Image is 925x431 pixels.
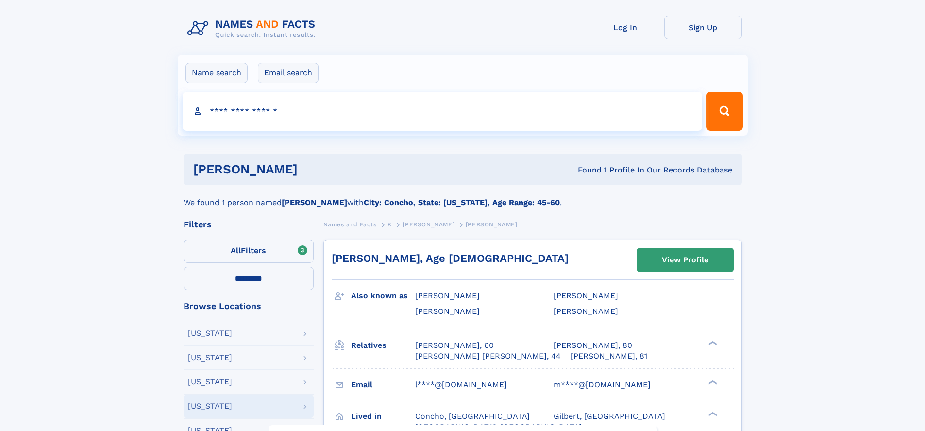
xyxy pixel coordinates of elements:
div: ❯ [706,340,718,346]
span: [PERSON_NAME] [415,291,480,300]
span: K [387,221,392,228]
div: [US_STATE] [188,402,232,410]
a: Sign Up [664,16,742,39]
div: View Profile [662,249,708,271]
img: Logo Names and Facts [184,16,323,42]
label: Name search [185,63,248,83]
h3: Lived in [351,408,415,425]
h3: Also known as [351,288,415,304]
b: [PERSON_NAME] [282,198,347,207]
span: Concho, [GEOGRAPHIC_DATA] [415,412,530,421]
div: We found 1 person named with . [184,185,742,208]
div: Filters [184,220,314,229]
span: [PERSON_NAME] [415,307,480,316]
div: [US_STATE] [188,354,232,362]
a: K [387,218,392,230]
span: [PERSON_NAME] [466,221,518,228]
span: Gilbert, [GEOGRAPHIC_DATA] [554,412,665,421]
label: Filters [184,240,314,263]
a: [PERSON_NAME] [PERSON_NAME], 44 [415,351,561,362]
span: [PERSON_NAME] [554,307,618,316]
span: [PERSON_NAME] [554,291,618,300]
div: [US_STATE] [188,378,232,386]
div: ❯ [706,411,718,417]
input: search input [183,92,703,131]
a: View Profile [637,248,733,272]
a: [PERSON_NAME] [403,218,454,230]
span: All [231,246,241,255]
button: Search Button [706,92,742,131]
label: Email search [258,63,319,83]
h1: [PERSON_NAME] [193,163,438,175]
div: Browse Locations [184,302,314,310]
h3: Relatives [351,337,415,354]
a: [PERSON_NAME], Age [DEMOGRAPHIC_DATA] [332,252,569,264]
a: Log In [587,16,664,39]
div: [US_STATE] [188,329,232,337]
b: City: Concho, State: [US_STATE], Age Range: 45-60 [364,198,560,207]
a: [PERSON_NAME], 80 [554,340,632,351]
span: [PERSON_NAME] [403,221,454,228]
a: [PERSON_NAME], 60 [415,340,494,351]
div: Found 1 Profile In Our Records Database [437,165,732,175]
h3: Email [351,377,415,393]
a: [PERSON_NAME], 81 [571,351,647,362]
a: Names and Facts [323,218,377,230]
div: ❯ [706,379,718,385]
